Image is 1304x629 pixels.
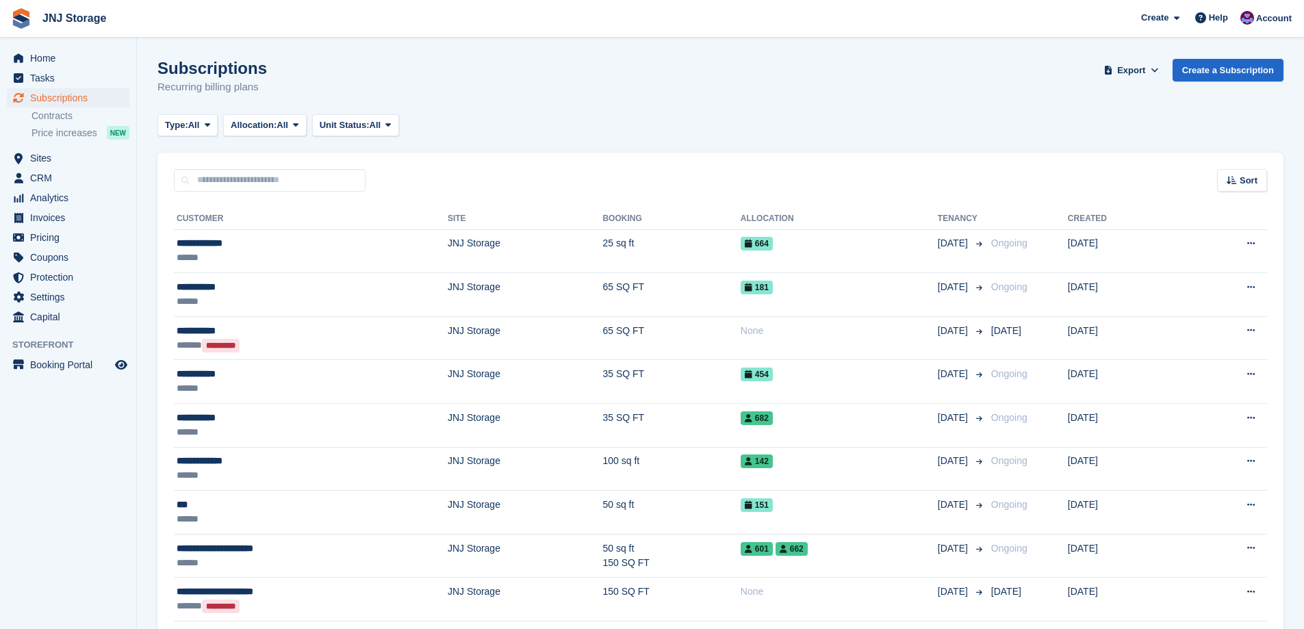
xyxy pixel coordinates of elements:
div: NEW [107,126,129,140]
td: [DATE] [1068,273,1183,317]
th: Site [448,208,603,230]
span: 181 [741,281,773,294]
span: All [277,118,288,132]
td: [DATE] [1068,578,1183,621]
a: menu [7,228,129,247]
a: menu [7,68,129,88]
span: All [188,118,200,132]
a: menu [7,88,129,107]
a: menu [7,149,129,168]
a: Contracts [31,110,129,123]
span: Create [1141,11,1168,25]
p: Recurring billing plans [157,79,267,95]
h1: Subscriptions [157,59,267,77]
span: Ongoing [991,281,1027,292]
a: Price increases NEW [31,125,129,140]
span: 664 [741,237,773,251]
td: 25 sq ft [602,229,740,273]
span: [DATE] [938,324,971,338]
span: Help [1209,11,1228,25]
span: [DATE] [938,454,971,468]
span: Sort [1240,174,1257,188]
span: [DATE] [938,585,971,599]
span: [DATE] [938,541,971,556]
td: JNJ Storage [448,447,603,491]
span: Analytics [30,188,112,207]
td: JNJ Storage [448,273,603,317]
button: Unit Status: All [312,114,399,137]
a: menu [7,208,129,227]
span: Ongoing [991,543,1027,554]
span: Coupons [30,248,112,267]
span: Ongoing [991,238,1027,248]
span: Price increases [31,127,97,140]
span: Storefront [12,338,136,352]
span: Type: [165,118,188,132]
span: 454 [741,368,773,381]
a: menu [7,268,129,287]
td: 65 SQ FT [602,316,740,360]
a: menu [7,168,129,188]
span: Tasks [30,68,112,88]
td: 50 sq ft 150 SQ FT [602,534,740,578]
button: Type: All [157,114,218,137]
a: JNJ Storage [37,7,112,29]
td: 35 SQ FT [602,360,740,404]
a: menu [7,49,129,68]
span: Export [1117,64,1145,77]
span: Ongoing [991,499,1027,510]
div: None [741,585,938,599]
td: [DATE] [1068,229,1183,273]
a: menu [7,355,129,374]
span: [DATE] [991,586,1021,597]
img: stora-icon-8386f47178a22dfd0bd8f6a31ec36ba5ce8667c1dd55bd0f319d3a0aa187defe.svg [11,8,31,29]
td: [DATE] [1068,534,1183,578]
span: 662 [776,542,808,556]
span: Pricing [30,228,112,247]
td: 150 SQ FT [602,578,740,621]
th: Allocation [741,208,938,230]
span: Sites [30,149,112,168]
span: Subscriptions [30,88,112,107]
span: 682 [741,411,773,425]
th: Booking [602,208,740,230]
button: Allocation: All [223,114,307,137]
span: [DATE] [938,280,971,294]
span: Ongoing [991,455,1027,466]
span: 142 [741,454,773,468]
th: Customer [174,208,448,230]
td: [DATE] [1068,316,1183,360]
a: menu [7,188,129,207]
span: 601 [741,542,773,556]
span: Settings [30,287,112,307]
a: menu [7,287,129,307]
span: All [370,118,381,132]
span: [DATE] [938,236,971,251]
span: CRM [30,168,112,188]
a: Preview store [113,357,129,373]
td: JNJ Storage [448,578,603,621]
span: Protection [30,268,112,287]
span: 151 [741,498,773,512]
span: Ongoing [991,412,1027,423]
td: JNJ Storage [448,316,603,360]
td: JNJ Storage [448,360,603,404]
td: JNJ Storage [448,229,603,273]
td: [DATE] [1068,491,1183,535]
td: JNJ Storage [448,404,603,448]
span: Account [1256,12,1292,25]
span: [DATE] [938,411,971,425]
span: Unit Status: [320,118,370,132]
td: JNJ Storage [448,491,603,535]
td: 100 sq ft [602,447,740,491]
span: [DATE] [991,325,1021,336]
span: [DATE] [938,498,971,512]
td: [DATE] [1068,404,1183,448]
span: [DATE] [938,367,971,381]
a: Create a Subscription [1173,59,1283,81]
a: menu [7,307,129,326]
span: Allocation: [231,118,277,132]
img: Jonathan Scrase [1240,11,1254,25]
td: [DATE] [1068,447,1183,491]
th: Created [1068,208,1183,230]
